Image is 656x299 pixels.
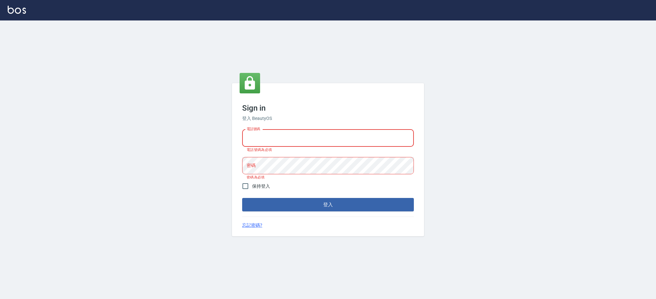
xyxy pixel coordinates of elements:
[242,115,414,122] h6: 登入 BeautyOS
[247,175,409,179] p: 密碼為必填
[247,148,409,152] p: 電話號碼為必填
[242,104,414,113] h3: Sign in
[252,183,270,190] span: 保持登入
[247,127,260,131] label: 電話號碼
[242,198,414,211] button: 登入
[8,6,26,14] img: Logo
[242,222,262,229] a: 忘記密碼?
